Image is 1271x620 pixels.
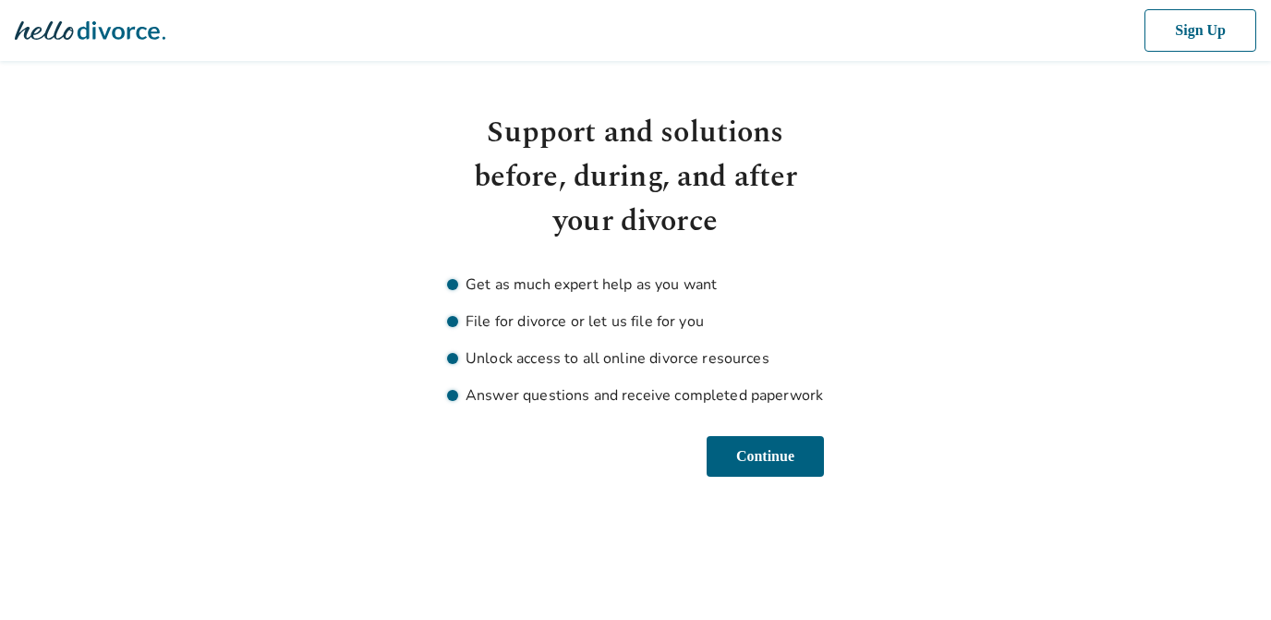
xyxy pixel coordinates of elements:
[447,274,824,296] li: Get as much expert help as you want
[447,310,824,333] li: File for divorce or let us file for you
[447,111,824,244] h1: Support and solutions before, during, and after your divorce
[707,436,824,477] button: Continue
[1144,9,1256,52] button: Sign Up
[447,384,824,407] li: Answer questions and receive completed paperwork
[447,347,824,370] li: Unlock access to all online divorce resources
